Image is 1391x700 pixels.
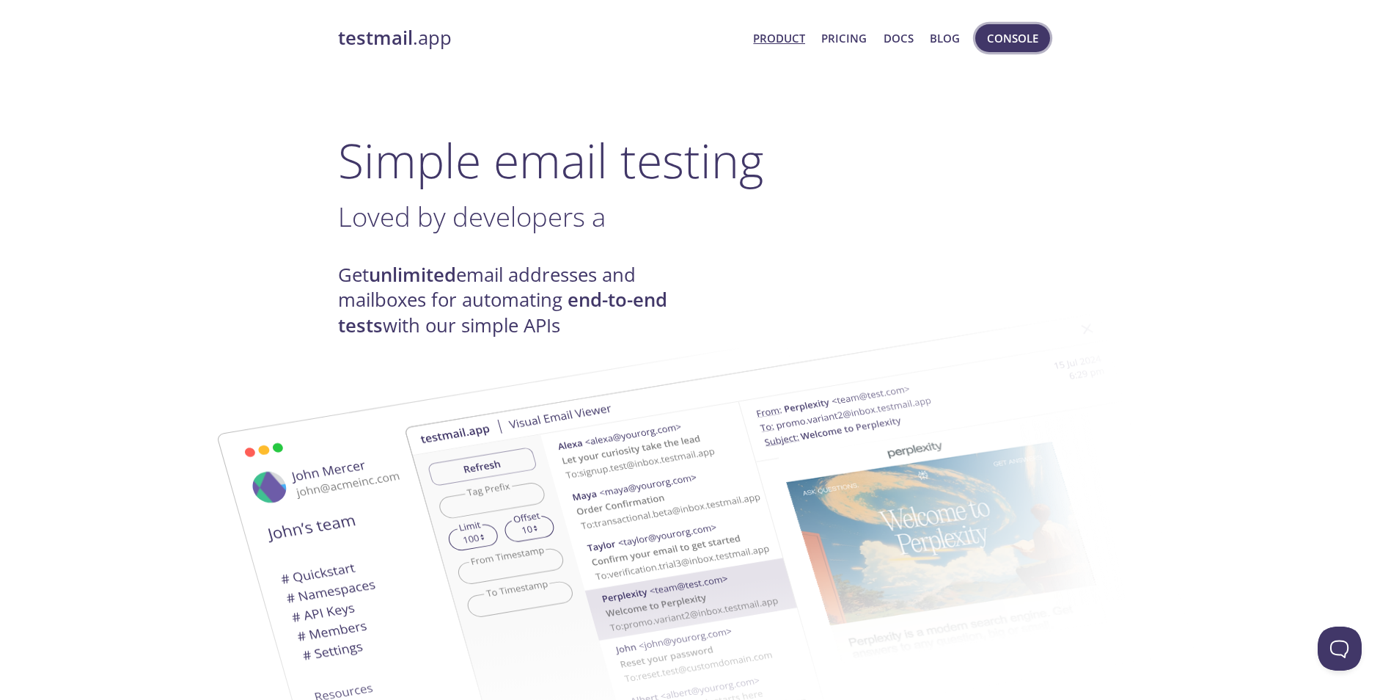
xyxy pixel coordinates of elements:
a: Blog [930,29,960,48]
strong: end-to-end tests [338,287,667,338]
span: Loved by developers a [338,198,606,235]
button: Console [975,24,1050,52]
a: Docs [884,29,914,48]
span: Console [987,29,1038,48]
h4: Get email addresses and mailboxes for automating with our simple APIs [338,263,696,338]
strong: testmail [338,25,413,51]
a: Pricing [821,29,867,48]
iframe: Help Scout Beacon - Open [1318,627,1362,671]
a: Product [753,29,805,48]
a: testmail.app [338,26,742,51]
h1: Simple email testing [338,132,1054,189]
strong: unlimited [369,262,456,288]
